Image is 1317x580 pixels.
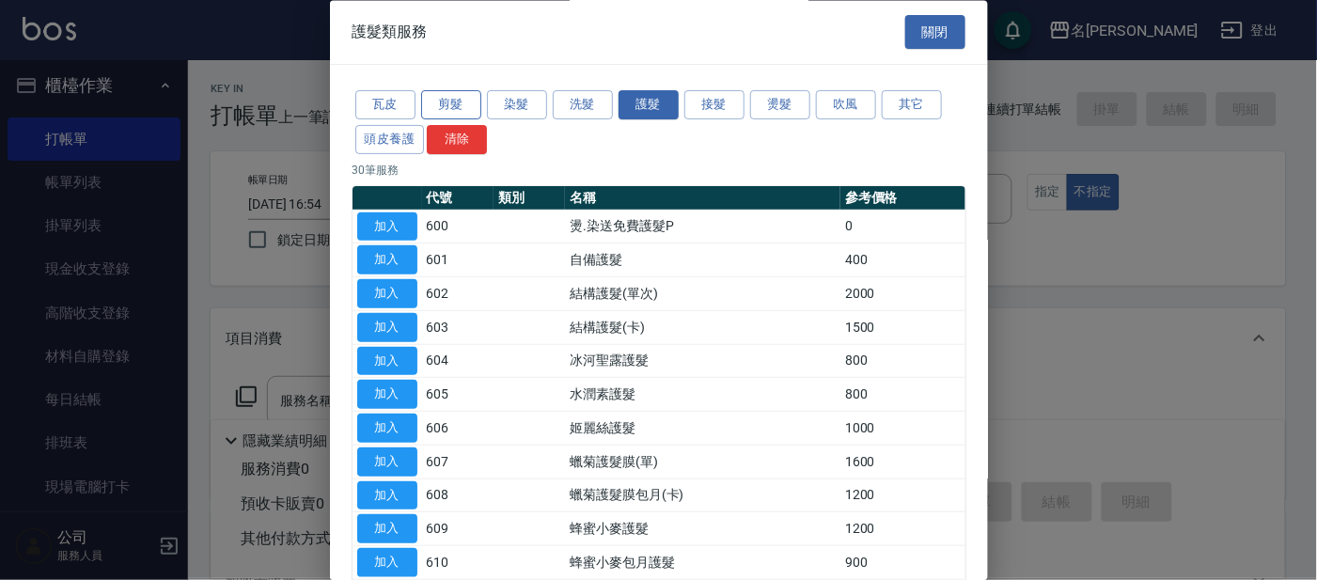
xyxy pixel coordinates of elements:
button: 護髮 [619,91,679,120]
span: 護髮類服務 [353,23,428,41]
td: 606 [422,412,494,446]
td: 自備護髮 [565,243,840,277]
button: 瓦皮 [355,91,415,120]
td: 900 [840,546,965,580]
button: 剪髮 [421,91,481,120]
button: 清除 [427,125,487,154]
td: 結構護髮(單次) [565,277,840,311]
button: 加入 [357,246,417,275]
td: 燙.染送免費護髮P [565,211,840,244]
button: 加入 [357,280,417,309]
button: 加入 [357,549,417,578]
button: 加入 [357,212,417,242]
td: 1200 [840,512,965,546]
td: 800 [840,345,965,379]
td: 蜂蜜小麥包月護髮 [565,546,840,580]
td: 608 [422,479,494,513]
button: 吹風 [816,91,876,120]
button: 燙髮 [750,91,810,120]
td: 610 [422,546,494,580]
button: 其它 [882,91,942,120]
button: 關閉 [905,15,965,50]
td: 蠟菊護髮膜(單) [565,446,840,479]
td: 0 [840,211,965,244]
button: 加入 [357,481,417,510]
td: 400 [840,243,965,277]
td: 1200 [840,479,965,513]
button: 染髮 [487,91,547,120]
td: 1600 [840,446,965,479]
button: 加入 [357,313,417,342]
button: 加入 [357,415,417,444]
th: 代號 [422,186,494,211]
th: 類別 [494,186,565,211]
td: 水潤素護髮 [565,378,840,412]
td: 結構護髮(卡) [565,311,840,345]
td: 603 [422,311,494,345]
td: 800 [840,378,965,412]
button: 洗髮 [553,91,613,120]
button: 加入 [357,381,417,410]
td: 1500 [840,311,965,345]
td: 600 [422,211,494,244]
td: 607 [422,446,494,479]
button: 加入 [357,515,417,544]
td: 609 [422,512,494,546]
td: 蜂蜜小麥護髮 [565,512,840,546]
td: 602 [422,277,494,311]
td: 姬麗絲護髮 [565,412,840,446]
td: 1000 [840,412,965,446]
th: 名稱 [565,186,840,211]
p: 30 筆服務 [353,162,965,179]
button: 加入 [357,347,417,376]
td: 2000 [840,277,965,311]
td: 604 [422,345,494,379]
td: 冰河聖露護髮 [565,345,840,379]
th: 參考價格 [840,186,965,211]
td: 蠟菊護髮膜包月(卡) [565,479,840,513]
button: 接髮 [684,91,745,120]
td: 601 [422,243,494,277]
td: 605 [422,378,494,412]
button: 頭皮養護 [355,125,425,154]
button: 加入 [357,447,417,477]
